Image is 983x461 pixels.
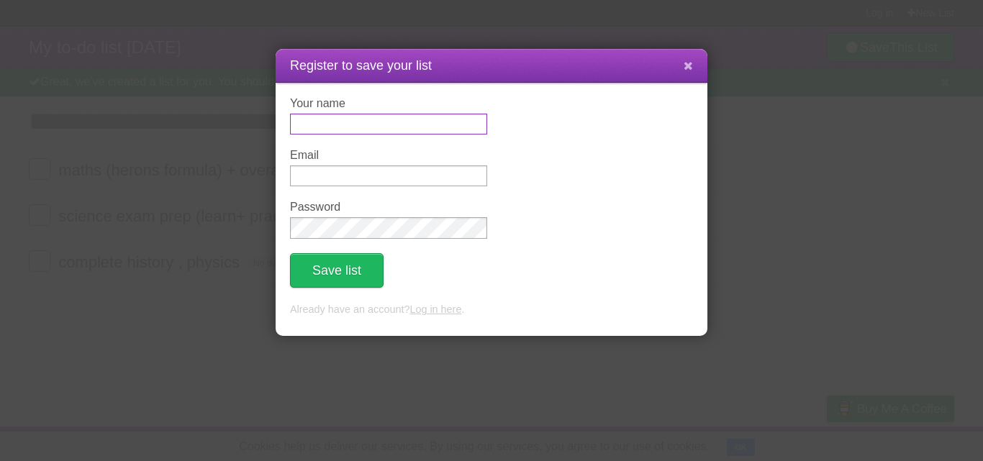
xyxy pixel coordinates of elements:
[290,201,487,214] label: Password
[290,253,384,288] button: Save list
[290,302,693,318] p: Already have an account? .
[290,97,487,110] label: Your name
[290,56,693,76] h1: Register to save your list
[409,303,461,315] a: Log in here
[290,149,487,162] label: Email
